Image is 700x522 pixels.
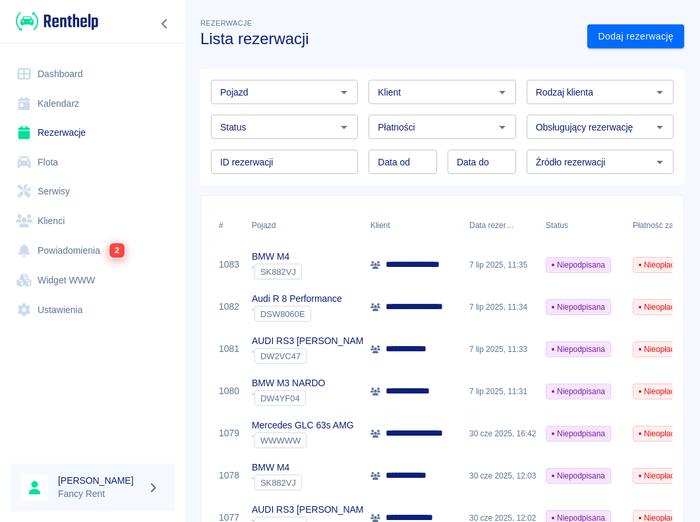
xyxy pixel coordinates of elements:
button: Otwórz [651,83,669,101]
a: Kalendarz [11,89,175,119]
p: BMW M3 NARDO [252,376,325,390]
span: Nieopłacona [633,301,693,313]
button: Otwórz [493,83,511,101]
div: Klient [364,207,463,244]
a: 1083 [219,258,239,272]
div: Pojazd [252,207,276,244]
div: Data rezerwacji [463,207,539,244]
h3: Lista rezerwacji [200,30,577,48]
span: Niepodpisana [546,259,610,271]
div: Klient [370,207,390,244]
p: Fancy Rent [58,487,142,501]
span: Niepodpisana [546,386,610,397]
span: Niepodpisana [546,470,610,482]
a: Widget WWW [11,266,175,295]
span: Nieopłacona [633,428,693,440]
span: Nieopłacona [633,386,693,397]
button: Otwórz [335,83,353,101]
img: Renthelp logo [16,11,98,32]
a: Ustawienia [11,295,175,325]
button: Otwórz [651,118,669,136]
div: 30 cze 2025, 12:03 [463,455,539,497]
a: Rezerwacje [11,118,175,148]
div: ` [252,348,372,364]
p: AUDI RS3 [PERSON_NAME] [252,503,372,517]
span: Nieopłacona [633,259,693,271]
div: 7 lip 2025, 11:31 [463,370,539,413]
div: Pojazd [245,207,364,244]
button: Otwórz [651,153,669,171]
p: AUDI RS3 [PERSON_NAME] [252,334,372,348]
div: ` [252,306,342,322]
div: ` [252,432,354,448]
button: Otwórz [493,118,511,136]
button: Zwiń nawigację [155,15,175,32]
span: Nieopłacona [633,470,693,482]
a: Dodaj rezerwację [587,24,684,49]
div: 30 cze 2025, 16:42 [463,413,539,455]
span: Nieopłacona [633,343,693,355]
div: 7 lip 2025, 11:33 [463,328,539,370]
a: Dashboard [11,59,175,89]
p: BMW M4 [252,461,302,475]
button: Otwórz [335,118,353,136]
span: DW2VC47 [255,351,306,361]
span: WWWWW [255,436,306,446]
span: Niepodpisana [546,343,610,355]
div: 7 lip 2025, 11:34 [463,286,539,328]
div: # [219,207,223,244]
div: # [212,207,245,244]
span: Niepodpisana [546,301,610,313]
h6: [PERSON_NAME] [58,474,142,487]
span: DSW8060E [255,309,310,319]
a: Renthelp logo [11,11,98,32]
div: Status [539,207,626,244]
input: DD.MM.YYYY [448,150,516,174]
div: Data rezerwacji [469,207,514,244]
a: Klienci [11,206,175,236]
a: 1081 [219,342,239,356]
p: Mercedes GLC 63s AMG [252,419,354,432]
a: 1078 [219,469,239,482]
span: 2 [109,243,125,258]
button: Sort [514,216,533,235]
div: ` [252,475,302,490]
span: Niepodpisana [546,428,610,440]
a: 1080 [219,384,239,398]
span: SK882VJ [255,478,301,488]
a: Flota [11,148,175,177]
div: Status [546,207,568,244]
a: Powiadomienia2 [11,235,175,266]
input: DD.MM.YYYY [368,150,437,174]
span: SK882VJ [255,267,301,277]
a: 1079 [219,426,239,440]
p: BMW M4 [252,250,302,264]
span: DW4YF04 [255,393,305,403]
a: Serwisy [11,177,175,206]
div: 7 lip 2025, 11:35 [463,244,539,286]
div: ` [252,264,302,279]
a: 1082 [219,300,239,314]
span: Rezerwacje [200,19,252,27]
div: ` [252,390,325,406]
p: Audi R 8 Performance [252,292,342,306]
